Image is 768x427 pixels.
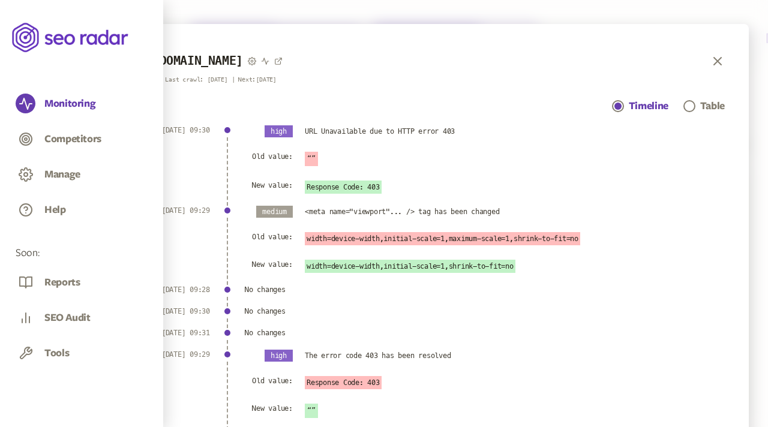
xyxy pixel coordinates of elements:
span: New value : [252,260,293,273]
span: width=device-width,initial-scale=1,maximum-scale=1,shrink-to-fit=no [305,232,580,245]
span: URL Unavailable due to HTTP error 403 [305,127,455,136]
span: New value : [252,181,293,194]
span: Response Code: 403 [305,376,382,389]
a: Competitors [16,129,148,152]
p: [DATE] 09:30 [120,125,210,135]
span: New value : [252,404,293,418]
span: high [265,350,293,362]
p: [DATE] 09:29 [120,350,210,359]
span: Old value : [252,152,293,166]
span: “” [305,404,318,418]
span: <meta name="viewport"... /> tag has been changed [305,207,499,216]
div: Timeline [629,99,668,113]
h3: [URL][DOMAIN_NAME] [118,54,243,68]
span: “” [305,152,318,166]
span: high [265,125,293,137]
p: [DATE] 09:29 [120,206,210,215]
span: The error code 403 has been resolved [305,351,451,360]
button: Monitoring [44,97,95,110]
span: No changes [245,306,725,316]
a: Timeline [612,99,668,113]
p: [DATE] 09:30 [120,306,210,316]
div: Navigation [96,99,725,113]
span: Old value : [252,232,293,245]
a: Table [683,99,725,113]
span: Response Code: 403 [305,181,382,194]
span: Soon: [16,246,148,260]
p: Last crawl: [DATE] | Next: [DATE] [165,76,277,83]
button: Help [44,203,66,216]
button: Competitors [44,133,101,146]
span: No changes [245,285,725,294]
span: width=device-width,initial-scale=1,shrink-to-fit=no [305,260,515,273]
div: Table [700,99,725,113]
button: Manage [44,168,80,181]
span: No changes [245,328,725,338]
span: Old value : [252,376,293,389]
span: medium [256,206,293,218]
p: [DATE] 09:31 [120,328,210,338]
p: [DATE] 09:28 [120,285,210,294]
